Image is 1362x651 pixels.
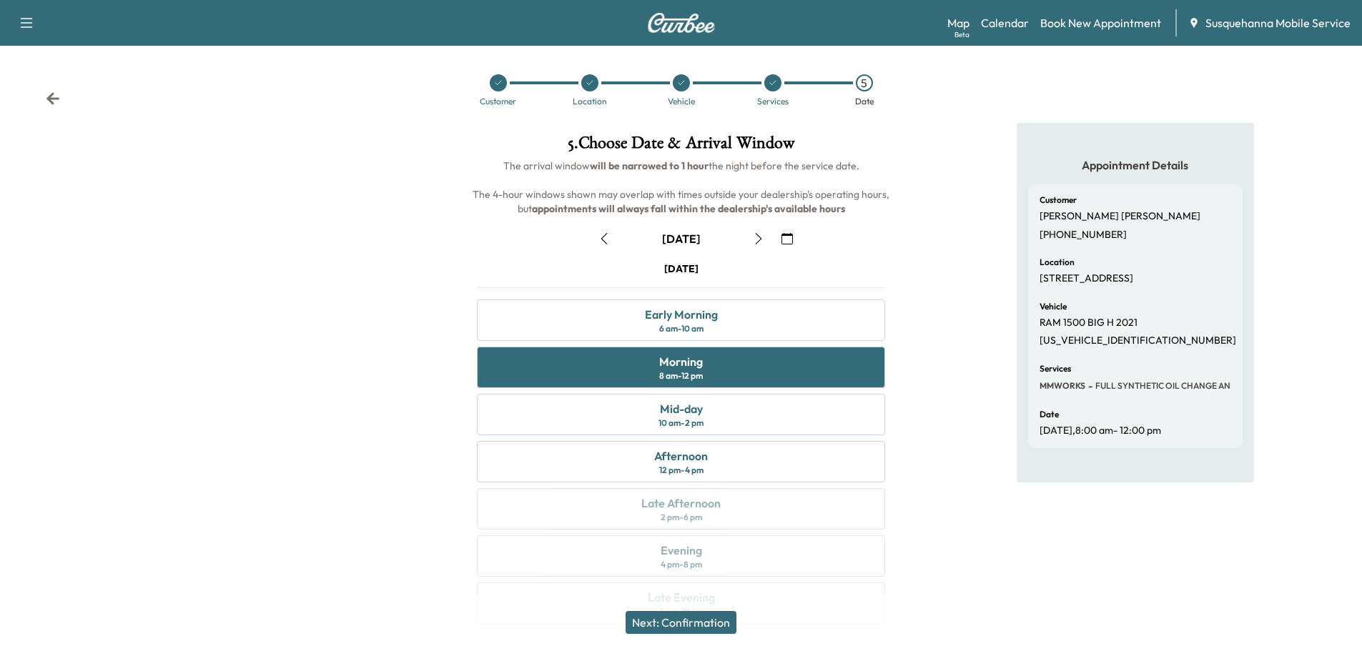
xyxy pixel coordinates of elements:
h5: Appointment Details [1028,157,1243,173]
div: Back [46,91,60,106]
div: Services [757,97,789,106]
div: 6 am - 10 am [659,323,704,334]
img: Curbee Logo [647,13,716,33]
span: - [1085,379,1092,393]
div: Morning [659,353,703,370]
div: Afternoon [654,447,708,464]
p: [US_VEHICLE_IDENTIFICATION_NUMBER] [1040,334,1236,347]
div: 10 am - 2 pm [658,417,704,429]
b: appointments will always fall within the dealership's available hours [532,202,845,215]
div: Early Morning [645,306,718,323]
div: [DATE] [664,262,699,276]
h6: Location [1040,258,1075,267]
div: 12 pm - 4 pm [659,464,704,476]
div: [DATE] [662,231,701,247]
div: 8 am - 12 pm [659,370,703,382]
p: [DATE] , 8:00 am - 12:00 pm [1040,424,1161,437]
div: Customer [480,97,516,106]
span: Susquehanna Mobile Service [1205,14,1351,31]
div: Location [573,97,607,106]
span: MMWORKS [1040,380,1085,392]
h6: Customer [1040,196,1077,204]
div: Beta [954,29,969,40]
div: Date [855,97,874,106]
a: MapBeta [947,14,969,31]
p: [PERSON_NAME] [PERSON_NAME] [1040,210,1200,223]
p: [STREET_ADDRESS] [1040,272,1133,285]
a: Calendar [981,14,1029,31]
div: 5 [856,74,873,91]
div: Vehicle [668,97,695,106]
button: Next: Confirmation [626,611,736,634]
h6: Services [1040,364,1071,373]
h1: 5 . Choose Date & Arrival Window [465,134,897,159]
p: [PHONE_NUMBER] [1040,229,1127,242]
p: RAM 1500 BIG H 2021 [1040,317,1138,329]
h6: Vehicle [1040,302,1067,311]
b: will be narrowed to 1 hour [590,159,709,172]
span: The arrival window the night before the service date. The 4-hour windows shown may overlap with t... [473,159,892,215]
h6: Date [1040,410,1059,419]
div: Mid-day [660,400,703,417]
a: Book New Appointment [1040,14,1161,31]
